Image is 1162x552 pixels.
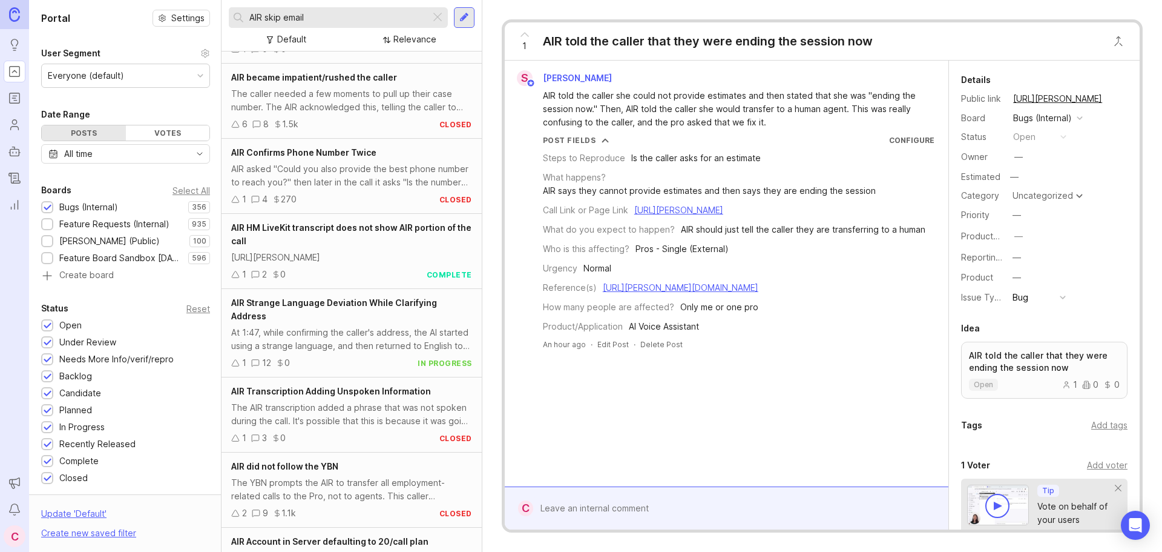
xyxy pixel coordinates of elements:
div: Boards [41,183,71,198]
a: AIR HM LiveKit transcript does not show AIR portion of the call[URL][PERSON_NAME]120complete [222,214,482,289]
div: 0 [280,431,286,445]
button: Notifications [4,499,25,520]
div: How many people are affected? [543,301,674,314]
div: — [1013,251,1021,264]
label: ProductboardID [961,231,1025,241]
a: AIR became impatient/rushed the callerThe caller needed a few moments to pull up their case numbe... [222,64,482,139]
div: Owner [961,150,1003,164]
div: in progress [418,358,472,368]
span: AIR Strange Language Deviation While Clarifying Address [231,298,437,321]
a: Users [4,114,25,136]
a: AIR did not follow the YBNThe YBN prompts the AIR to transfer all employment-related calls to the... [222,453,482,528]
div: C [4,525,25,547]
div: 270 [281,193,297,206]
div: The YBN prompts the AIR to transfer all employment-related calls to the Pro, not to agents. This ... [231,476,472,503]
div: The AIR transcription added a phrase that was not spoken during the call. It's possible that this... [231,401,472,428]
a: Ideas [4,34,25,56]
label: Priority [961,210,990,220]
div: · [591,339,592,350]
span: AIR HM LiveKit transcript does not show AIR portion of the call [231,222,471,246]
img: member badge [526,79,535,88]
div: [PERSON_NAME] (Public) [59,234,160,248]
div: 12 [262,356,271,370]
div: Complete [59,454,99,468]
div: · [634,339,635,350]
div: Update ' Default ' [41,507,107,527]
a: S[PERSON_NAME] [510,70,622,86]
input: Search... [249,11,425,24]
div: open [1013,130,1036,144]
div: 1 [1062,381,1077,389]
p: 356 [192,202,206,212]
div: Add voter [1087,459,1128,472]
div: Votes [126,125,210,141]
img: Canny Home [9,7,20,21]
span: AIR Confirms Phone Number Twice [231,147,376,158]
div: C [518,500,533,516]
a: AIR told the caller that they were ending the session nowopen100 [961,342,1128,399]
div: Feature Board Sandbox [DATE] [59,251,182,265]
div: AIR says they cannot provide estimates and then says they are ending the session [543,184,876,198]
p: 596 [192,253,206,263]
div: Status [41,301,68,316]
div: AIR told the caller she could not provide estimates and then stated that she was "ending the sess... [543,89,924,129]
div: Posts [42,125,126,141]
span: AIR did not follow the YBN [231,461,338,471]
a: Configure [889,136,934,145]
div: Reference(s) [543,281,597,294]
div: complete [427,270,472,280]
span: Settings [171,12,205,24]
div: Bug [1013,291,1028,304]
div: Add tags [1091,419,1128,432]
div: AIR asked "Could you also provide the best phone number to reach you?" then later in the call it ... [231,162,472,189]
div: Needs More Info/verif/repro [59,353,174,366]
div: Normal [583,262,611,275]
div: All time [64,147,93,161]
a: Changelog [4,167,25,189]
div: 0 [1082,381,1098,389]
span: AIR became impatient/rushed the caller [231,72,397,82]
a: Roadmaps [4,87,25,109]
div: 1 [242,356,246,370]
a: Reporting [4,194,25,216]
div: Only me or one pro [680,301,758,314]
p: open [974,380,993,390]
div: Relevance [393,33,436,46]
div: closed [439,433,472,444]
div: User Segment [41,46,100,61]
div: Estimated [961,173,1000,181]
span: [PERSON_NAME] [543,73,612,83]
a: Portal [4,61,25,82]
div: Bugs (Internal) [59,201,118,214]
div: — [1006,169,1022,185]
div: Edit Post [597,339,629,350]
div: Urgency [543,262,577,275]
div: Backlog [59,370,92,383]
div: Details [961,73,991,87]
button: Settings [153,10,210,27]
div: — [1013,271,1021,284]
div: Candidate [59,387,101,400]
div: Open [59,319,82,332]
div: 2 [262,268,267,281]
div: 8 [263,118,269,131]
button: ProductboardID [1011,228,1026,244]
div: closed [439,195,472,205]
div: Feature Requests (Internal) [59,218,169,231]
div: AIR told the caller that they were ending the session now [543,33,873,50]
span: An hour ago [543,339,586,350]
a: Create board [41,271,210,282]
div: AIR should just tell the caller they are transferring to a human [681,223,925,236]
p: Tip [1042,486,1054,496]
p: 935 [192,219,206,229]
a: AIR Transcription Adding Unspoken InformationThe AIR transcription added a phrase that was not sp... [222,377,482,453]
div: AI Voice Assistant [629,320,699,333]
div: 0 [284,356,290,370]
div: Uncategorized [1013,191,1073,200]
h1: Portal [41,11,70,25]
div: 1 [242,268,246,281]
label: Reporting Team [961,252,1026,262]
div: Bugs (Internal) [1013,111,1072,125]
a: [URL][PERSON_NAME] [634,205,723,215]
div: Recently Released [59,437,136,451]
